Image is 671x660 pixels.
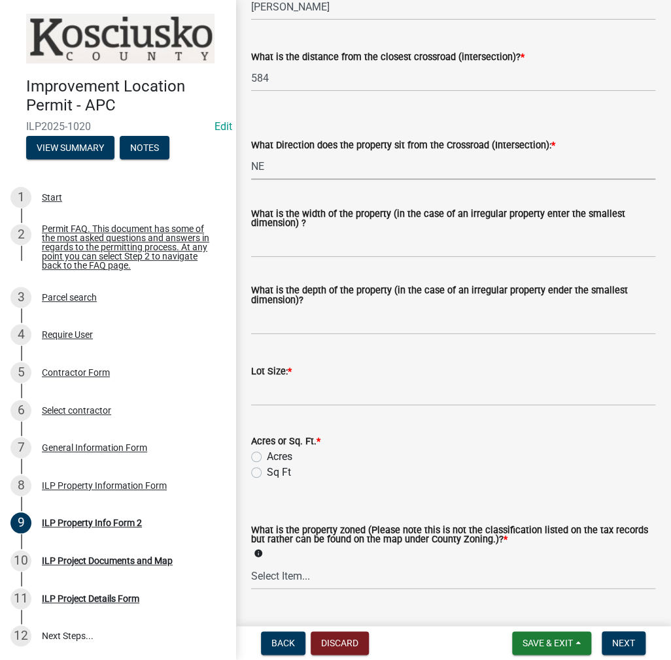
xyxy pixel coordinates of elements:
[523,638,573,648] span: Save & Exit
[512,631,591,655] button: Save & Exit
[251,141,555,150] label: What Direction does the property sit from the Crossroad (Intersection):
[10,550,31,571] div: 10
[267,465,291,480] label: Sq Ft
[251,210,655,229] label: What is the width of the property (in the case of an irregular property enter the smallest dimens...
[42,330,93,339] div: Require User
[10,287,31,308] div: 3
[251,367,292,376] label: Lot Size:
[10,588,31,609] div: 11
[251,53,525,62] label: What is the distance from the closest crossroad (intersection)?
[42,481,167,490] div: ILP Property Information Form
[215,120,232,133] a: Edit
[120,143,169,154] wm-modal-confirm: Notes
[26,120,209,133] span: ILP2025-1020
[267,449,292,465] label: Acres
[10,475,31,496] div: 8
[42,556,173,565] div: ILP Project Documents and Map
[612,638,635,648] span: Next
[42,443,147,452] div: General Information Form
[10,437,31,458] div: 7
[120,136,169,159] button: Notes
[42,293,97,302] div: Parcel search
[10,512,31,533] div: 9
[42,594,139,603] div: ILP Project Details Form
[10,362,31,383] div: 5
[251,286,655,305] label: What is the depth of the property (in the case of an irregular property ender the smallest dimens...
[271,638,295,648] span: Back
[254,549,263,558] i: info
[10,324,31,345] div: 4
[251,437,320,446] label: Acres or Sq. Ft.
[42,224,215,270] div: Permit FAQ. This document has some of the most asked questions and answers in regards to the perm...
[10,625,31,646] div: 12
[42,193,62,202] div: Start
[42,406,111,415] div: Select contractor
[26,14,215,63] img: Kosciusko County, Indiana
[311,631,369,655] button: Discard
[261,631,305,655] button: Back
[26,77,225,115] h4: Improvement Location Permit - APC
[26,143,114,154] wm-modal-confirm: Summary
[42,368,110,377] div: Contractor Form
[10,187,31,208] div: 1
[251,526,655,545] label: What is the property zoned (Please note this is not the classification listed on the tax records ...
[602,631,645,655] button: Next
[215,120,232,133] wm-modal-confirm: Edit Application Number
[26,136,114,159] button: View Summary
[10,400,31,421] div: 6
[42,518,142,527] div: ILP Property Info Form 2
[10,224,31,245] div: 2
